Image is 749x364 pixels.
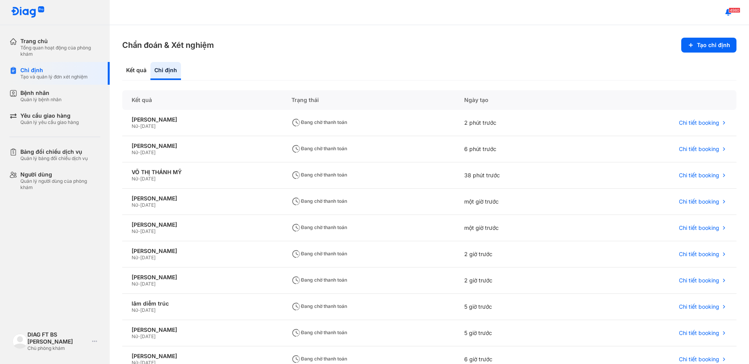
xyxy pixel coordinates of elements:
div: [PERSON_NAME] [132,274,273,281]
div: Kết quả [122,90,282,110]
button: Tạo chỉ định [681,38,736,53]
div: Trạng thái [282,90,455,110]
div: Người dùng [20,171,100,178]
span: Nữ [132,307,138,313]
div: Kết quả [122,62,150,80]
div: Tổng quan hoạt động của phòng khám [20,45,100,57]
span: Đang chờ thanh toán [291,251,347,257]
span: Nữ [132,202,138,208]
span: Đang chờ thanh toán [291,172,347,178]
div: 5 giờ trước [455,294,581,320]
span: Chi tiết booking [679,146,719,153]
span: Chi tiết booking [679,172,719,179]
span: Đang chờ thanh toán [291,198,347,204]
span: Chi tiết booking [679,277,719,284]
span: [DATE] [140,176,156,182]
span: - [138,176,140,182]
div: [PERSON_NAME] [132,248,273,255]
div: Ngày tạo [455,90,581,110]
div: DIAG FT BS [PERSON_NAME] [27,331,89,345]
span: - [138,123,140,129]
span: Nữ [132,333,138,339]
div: 6 phút trước [455,136,581,162]
img: logo [13,334,27,349]
span: Đang chờ thanh toán [291,146,347,151]
img: logo [11,6,45,18]
div: Quản lý bệnh nhân [20,96,62,103]
div: VÕ THỊ THÁNH MỸ [132,169,273,176]
div: [PERSON_NAME] [132,326,273,333]
span: Chi tiết booking [679,119,719,126]
div: 5 giờ trước [455,320,581,346]
span: Chi tiết booking [679,329,719,337]
span: - [138,202,140,208]
div: Quản lý yêu cầu giao hàng [20,119,79,126]
span: Nữ [132,228,138,234]
div: Chủ phòng khám [27,345,89,351]
span: [DATE] [140,255,156,260]
div: Bảng đối chiếu dịch vụ [20,148,88,155]
span: [DATE] [140,202,156,208]
div: Trang chủ [20,38,100,45]
span: Chi tiết booking [679,303,719,310]
span: Đang chờ thanh toán [291,224,347,230]
div: 2 giờ trước [455,268,581,294]
span: - [138,149,140,155]
span: [DATE] [140,123,156,129]
div: Quản lý bảng đối chiếu dịch vụ [20,155,88,162]
span: - [138,281,140,287]
span: Chi tiết booking [679,224,719,231]
span: Nữ [132,255,138,260]
span: Nữ [132,123,138,129]
span: Nữ [132,281,138,287]
span: [DATE] [140,307,156,313]
h3: Chẩn đoán & Xét nghiệm [122,40,214,51]
span: Đang chờ thanh toán [291,119,347,125]
span: Chi tiết booking [679,198,719,205]
div: [PERSON_NAME] [132,142,273,149]
span: - [138,333,140,339]
div: lâm diễm trúc [132,300,273,307]
span: [DATE] [140,281,156,287]
span: [DATE] [140,228,156,234]
div: [PERSON_NAME] [132,116,273,123]
span: Đang chờ thanh toán [291,303,347,309]
div: [PERSON_NAME] [132,221,273,228]
span: - [138,255,140,260]
span: Chi tiết booking [679,251,719,258]
div: Chỉ định [20,67,88,74]
span: Chi tiết booking [679,356,719,363]
span: [DATE] [140,333,156,339]
div: một giờ trước [455,215,581,241]
div: Chỉ định [150,62,181,80]
span: Đang chờ thanh toán [291,329,347,335]
div: Yêu cầu giao hàng [20,112,79,119]
div: Quản lý người dùng của phòng khám [20,178,100,191]
span: Đang chờ thanh toán [291,356,347,362]
div: Bệnh nhân [20,89,62,96]
div: [PERSON_NAME] [132,195,273,202]
span: - [138,307,140,313]
div: 38 phút trước [455,162,581,189]
span: 4980 [729,7,740,13]
div: một giờ trước [455,189,581,215]
div: Tạo và quản lý đơn xét nghiệm [20,74,88,80]
div: [PERSON_NAME] [132,353,273,360]
div: 2 phút trước [455,110,581,136]
span: Nữ [132,176,138,182]
span: [DATE] [140,149,156,155]
span: Đang chờ thanh toán [291,277,347,283]
div: 2 giờ trước [455,241,581,268]
span: - [138,228,140,234]
span: Nữ [132,149,138,155]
